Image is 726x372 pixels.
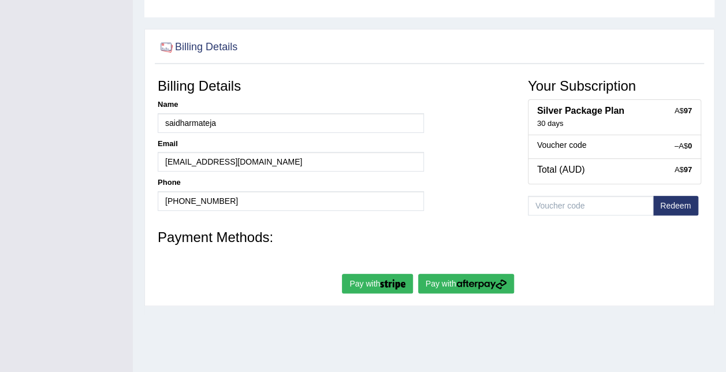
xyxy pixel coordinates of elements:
[418,274,514,293] button: Pay with
[158,99,178,110] label: Name
[528,196,653,215] input: Voucher code
[528,79,701,94] h3: Your Subscription
[158,39,237,56] h2: Billing Details
[675,141,692,151] div: –A$
[158,79,424,94] h3: Billing Details
[684,106,692,115] strong: 97
[537,165,692,175] h4: Total (AUD)
[342,274,413,293] button: Pay with
[537,119,692,129] div: 30 days
[537,141,692,150] h5: Voucher code
[653,196,698,215] button: Redeem
[158,230,701,245] h3: Payment Methods:
[158,177,181,188] label: Phone
[684,165,692,174] strong: 97
[675,106,692,116] div: A$
[158,139,178,149] label: Email
[537,106,624,116] b: Silver Package Plan
[688,142,692,150] strong: 0
[675,165,692,175] div: A$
